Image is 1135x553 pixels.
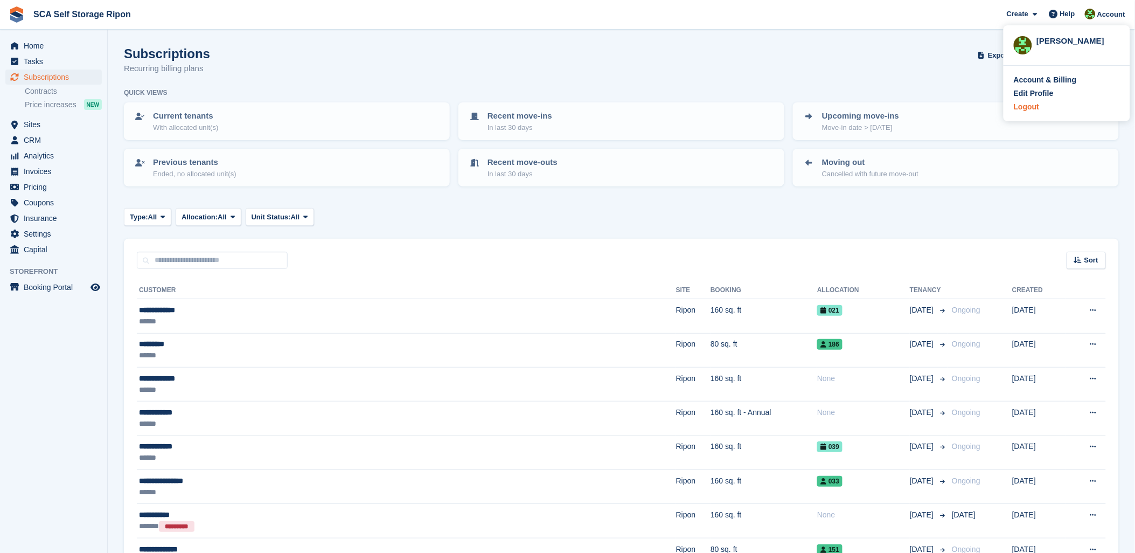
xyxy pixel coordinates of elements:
[817,476,842,487] span: 033
[676,282,711,299] th: Site
[1012,402,1066,436] td: [DATE]
[822,169,918,179] p: Cancelled with future move-out
[1014,101,1039,113] div: Logout
[291,212,300,223] span: All
[5,117,102,132] a: menu
[5,148,102,163] a: menu
[676,333,711,367] td: Ripon
[711,333,817,367] td: 80 sq. ft
[794,150,1118,185] a: Moving out Cancelled with future move-out
[218,212,227,223] span: All
[1084,255,1098,266] span: Sort
[5,179,102,195] a: menu
[5,226,102,241] a: menu
[89,281,102,294] a: Preview store
[252,212,291,223] span: Unit Status:
[676,367,711,401] td: Ripon
[952,408,980,417] span: Ongoing
[910,509,936,521] span: [DATE]
[5,133,102,148] a: menu
[10,266,107,277] span: Storefront
[25,100,76,110] span: Price increases
[5,38,102,53] a: menu
[676,470,711,504] td: Ripon
[822,122,899,133] p: Move-in date > [DATE]
[676,504,711,538] td: Ripon
[459,150,783,185] a: Recent move-outs In last 30 days
[153,110,218,122] p: Current tenants
[822,110,899,122] p: Upcoming move-ins
[124,63,210,75] p: Recurring billing plans
[910,441,936,452] span: [DATE]
[24,179,88,195] span: Pricing
[24,164,88,179] span: Invoices
[976,46,1023,64] button: Export
[711,299,817,333] td: 160 sq. ft
[24,195,88,210] span: Coupons
[817,441,842,452] span: 039
[153,156,236,169] p: Previous tenants
[125,103,449,139] a: Current tenants With allocated unit(s)
[153,122,218,133] p: With allocated unit(s)
[1012,299,1066,333] td: [DATE]
[817,407,910,418] div: None
[711,470,817,504] td: 160 sq. ft
[25,99,102,110] a: Price increases NEW
[5,211,102,226] a: menu
[488,122,552,133] p: In last 30 days
[24,148,88,163] span: Analytics
[24,70,88,85] span: Subscriptions
[711,367,817,401] td: 160 sq. ft
[24,280,88,295] span: Booking Portal
[822,156,918,169] p: Moving out
[794,103,1118,139] a: Upcoming move-ins Move-in date > [DATE]
[24,38,88,53] span: Home
[488,110,552,122] p: Recent move-ins
[1012,333,1066,367] td: [DATE]
[711,282,817,299] th: Booking
[1012,282,1066,299] th: Created
[5,54,102,69] a: menu
[488,156,558,169] p: Recent move-outs
[1014,74,1077,86] div: Account & Billing
[910,338,936,350] span: [DATE]
[25,86,102,96] a: Contracts
[24,242,88,257] span: Capital
[952,442,980,451] span: Ongoing
[817,282,910,299] th: Allocation
[952,306,980,314] span: Ongoing
[488,169,558,179] p: In last 30 days
[9,6,25,23] img: stora-icon-8386f47178a22dfd0bd8f6a31ec36ba5ce8667c1dd55bd0f319d3a0aa187defe.svg
[817,339,842,350] span: 186
[711,504,817,538] td: 160 sq. ft
[130,212,148,223] span: Type:
[817,373,910,384] div: None
[124,46,210,61] h1: Subscriptions
[952,510,976,519] span: [DATE]
[1085,9,1096,19] img: Kelly Neesham
[952,340,980,348] span: Ongoing
[1012,470,1066,504] td: [DATE]
[84,99,102,110] div: NEW
[24,117,88,132] span: Sites
[5,70,102,85] a: menu
[5,242,102,257] a: menu
[459,103,783,139] a: Recent move-ins In last 30 days
[910,373,936,384] span: [DATE]
[711,402,817,436] td: 160 sq. ft - Annual
[676,436,711,469] td: Ripon
[153,169,236,179] p: Ended, no allocated unit(s)
[711,436,817,469] td: 160 sq. ft
[1014,74,1120,86] a: Account & Billing
[952,374,980,383] span: Ongoing
[817,305,842,316] span: 021
[1012,367,1066,401] td: [DATE]
[1060,9,1075,19] span: Help
[910,407,936,418] span: [DATE]
[5,195,102,210] a: menu
[182,212,218,223] span: Allocation:
[125,150,449,185] a: Previous tenants Ended, no allocated unit(s)
[910,282,948,299] th: Tenancy
[1036,35,1120,45] div: [PERSON_NAME]
[124,208,171,226] button: Type: All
